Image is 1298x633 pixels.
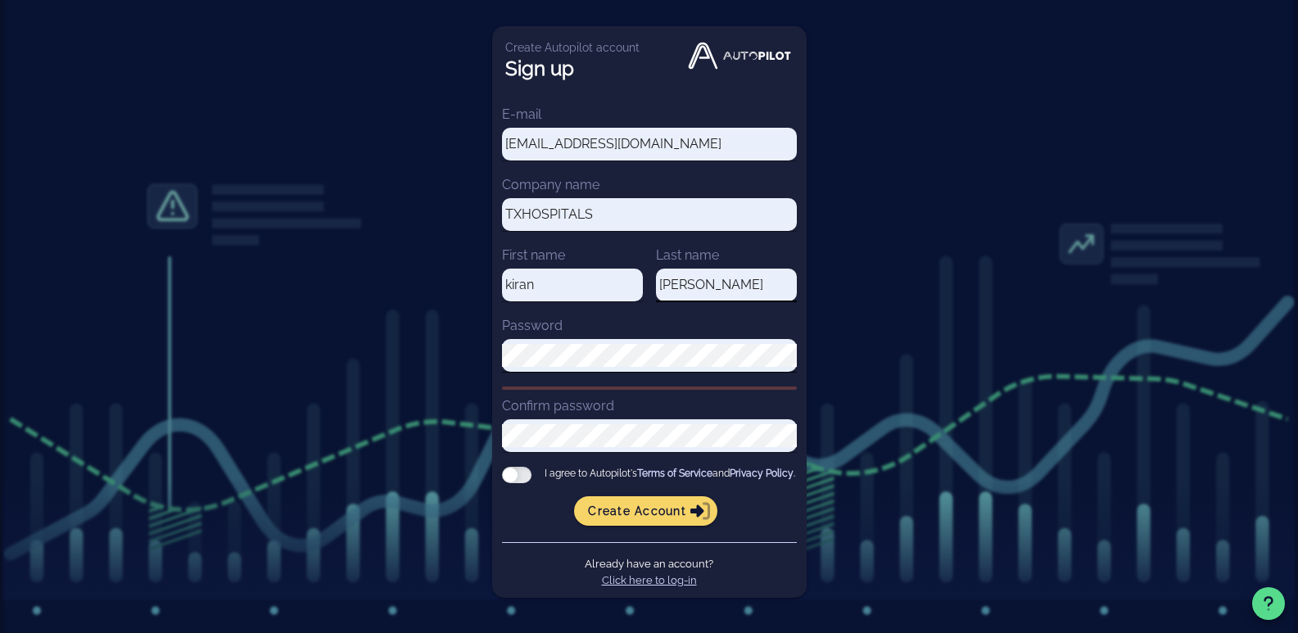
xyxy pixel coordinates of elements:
label: Last name [656,247,719,263]
label: First name [502,247,565,263]
h1: Sign up [505,56,640,82]
span: Create account [587,504,704,518]
label: Company name [502,177,599,192]
label: E-mail [502,106,541,122]
p: Create Autopilot account [505,39,640,56]
a: Click here to log-in [602,574,697,586]
div: Already have an account? [502,542,797,588]
span: I agree to Autopilot's and . [545,467,795,483]
label: Password [502,318,563,333]
a: Privacy Policy [730,468,794,479]
img: Autopilot [685,39,793,72]
a: Terms of Service [637,468,712,479]
button: Support [1252,587,1285,620]
button: Create account [574,496,717,526]
label: Confirm password [502,398,614,414]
